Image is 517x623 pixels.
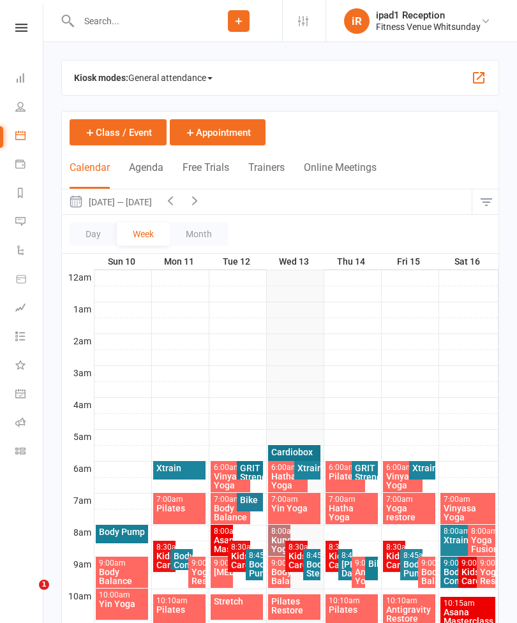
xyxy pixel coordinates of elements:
[213,536,230,553] div: Asana Masterclass
[461,568,480,585] div: Kids Care
[443,568,462,585] div: Body Combat
[239,495,260,504] div: Bike
[297,464,318,473] div: Xtrain
[443,495,493,504] div: 7:00am
[62,302,94,318] th: 1am
[470,527,493,536] div: 8:00am
[70,119,167,145] button: Class / Event
[248,552,261,560] div: 8:45am
[386,543,403,552] div: 8:30am
[173,552,190,569] div: Body Combat
[354,464,375,481] div: GRIT Strength
[39,580,49,590] span: 1
[156,495,204,504] div: 7:00am
[328,552,336,569] div: Kids Care
[328,504,376,522] div: Hatha Yoga
[271,472,306,490] div: Hatha Yoga
[62,333,94,349] th: 2am
[438,254,498,270] th: Sat 16
[341,560,349,578] div: [PERSON_NAME] Dance
[128,68,213,88] span: General attendance
[288,552,305,569] div: Kids Care
[213,527,230,536] div: 8:00am
[376,10,481,21] div: ipad1 Reception
[443,536,481,545] div: Xtrain
[386,495,433,504] div: 7:00am
[328,464,363,472] div: 6:00am
[412,464,433,473] div: Xtrain
[324,254,381,270] th: Thu 14
[156,543,173,552] div: 8:30am
[271,464,306,472] div: 6:00am
[94,254,151,270] th: Sun 10
[328,495,376,504] div: 7:00am
[156,464,204,473] div: Xtrain
[15,266,44,295] a: Product Sales
[271,559,288,568] div: 9:00am
[70,161,110,189] button: Calendar
[170,119,266,145] button: Appointment
[98,527,146,536] div: Body Pump
[151,254,209,270] th: Mon 11
[271,527,288,536] div: 8:00am
[15,381,44,409] a: General attendance kiosk mode
[62,525,94,541] th: 8am
[62,461,94,477] th: 6am
[213,568,230,576] div: [MEDICAL_DATA]
[213,464,248,472] div: 6:00am
[271,495,318,504] div: 7:00am
[62,270,94,286] th: 12am
[386,504,433,522] div: Yoga restore
[62,557,94,573] th: 9am
[191,568,204,585] div: Yoga Restore
[271,504,318,513] div: Yin Yoga
[386,597,433,605] div: 10:10am
[170,223,228,246] button: Month
[304,161,377,189] button: Online Meetings
[62,397,94,413] th: 4am
[15,409,44,438] a: Roll call kiosk mode
[386,605,433,623] div: Antigravity Restore
[62,493,94,509] th: 7am
[386,472,421,490] div: Vinyasa Yoga
[479,559,493,568] div: 9:00am
[213,597,261,606] div: Stretch
[191,559,204,568] div: 9:00am
[248,161,285,189] button: Trainers
[213,504,248,522] div: Body Balance
[386,552,403,569] div: Kids Care
[328,597,376,605] div: 10:10am
[421,559,433,568] div: 9:00am
[461,559,480,568] div: 9:00am
[209,254,266,270] th: Tue 12
[213,495,248,504] div: 7:00am
[328,605,376,614] div: Pilates
[98,568,146,585] div: Body Balance
[443,527,481,536] div: 8:00am
[15,438,44,467] a: Class kiosk mode
[403,552,420,560] div: 8:45am
[341,552,349,560] div: 8:45am
[271,568,288,585] div: Body Balance
[376,21,481,33] div: Fitness Venue Whitsunday
[13,580,43,610] iframe: Intercom live chat
[266,254,324,270] th: Wed 13
[328,472,363,481] div: Pilates
[98,599,146,608] div: Yin Yoga
[156,504,204,513] div: Pilates
[344,8,370,34] div: iR
[62,365,94,381] th: 3am
[15,180,44,209] a: Reports
[230,543,248,552] div: 8:30am
[98,559,146,568] div: 9:00am
[15,122,44,151] a: Calendar
[183,161,229,189] button: Free Trials
[354,559,363,568] div: 9:00am
[15,352,44,381] a: What's New
[156,552,173,569] div: Kids Care
[271,536,288,553] div: Kundalini Yoga
[470,536,493,553] div: Yoga Fusion
[62,589,94,605] th: 10am
[271,448,318,457] div: Cardiobox
[213,559,230,568] div: 9:00am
